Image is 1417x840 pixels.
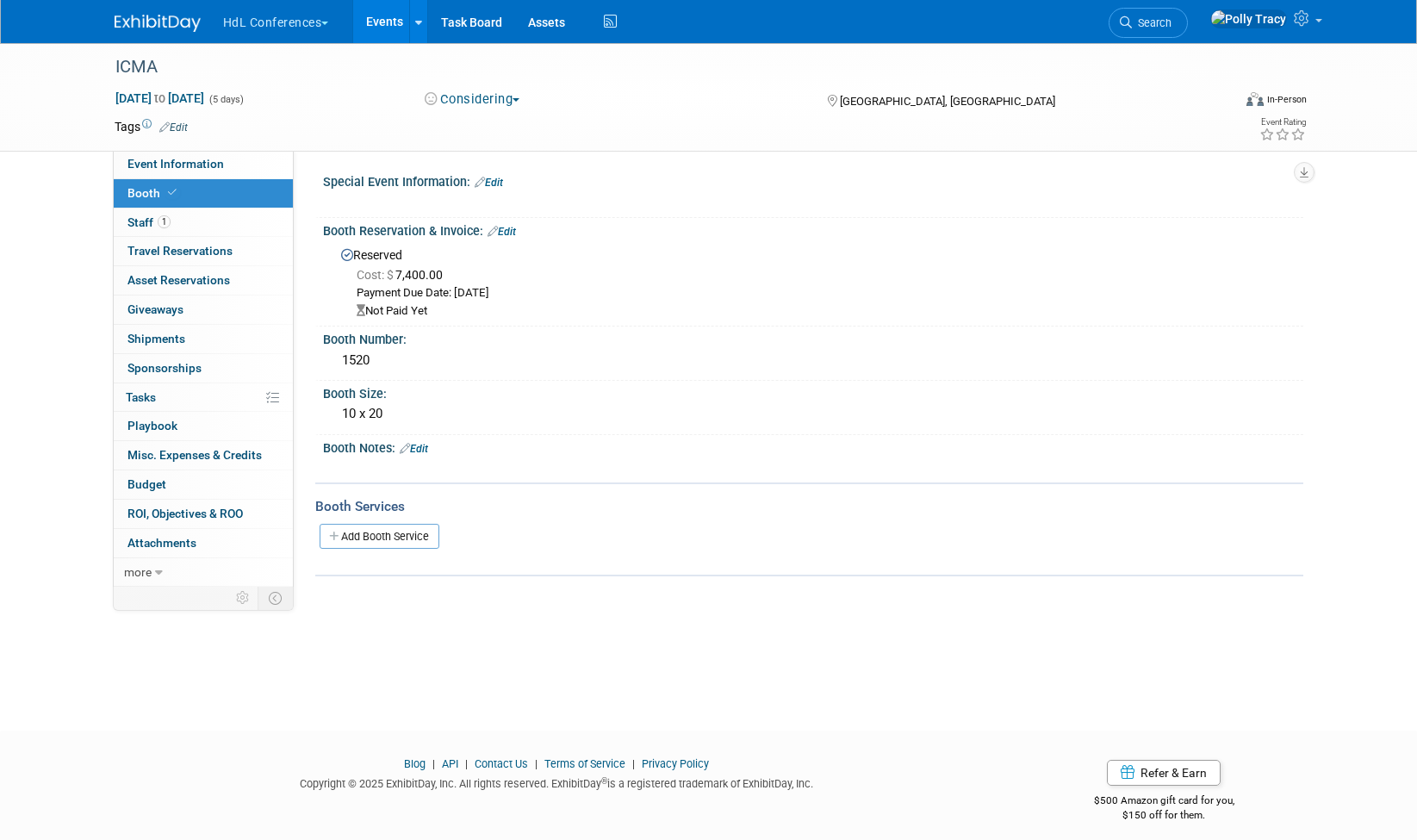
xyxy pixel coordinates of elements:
div: Payment Due Date: [DATE] [357,285,1290,302]
img: ExhibitDay [115,15,201,32]
span: 1 [158,215,171,228]
button: Considering [419,90,526,109]
span: | [531,757,542,770]
span: 7,400.00 [357,268,450,282]
td: Personalize Event Tab Strip [228,587,258,609]
a: Search [1109,8,1188,38]
span: Search [1132,16,1172,29]
div: Booth Reservation & Invoice: [323,218,1303,240]
span: Asset Reservations [127,273,230,287]
a: ROI, Objectives & ROO [114,500,293,528]
a: Refer & Earn [1107,760,1221,786]
span: Event Information [127,157,224,171]
div: $150 off for them. [1025,808,1303,823]
span: [DATE] [DATE] [115,90,205,106]
td: Tags [115,118,188,135]
div: $500 Amazon gift card for you, [1025,782,1303,822]
div: ICMA [109,52,1206,83]
span: Misc. Expenses & Credits [127,448,262,462]
span: Tasks [126,390,156,404]
span: (5 days) [208,94,244,105]
a: Asset Reservations [114,266,293,295]
span: | [628,757,639,770]
a: more [114,558,293,587]
a: Staff1 [114,208,293,237]
a: Edit [400,443,428,455]
div: 10 x 20 [336,401,1290,427]
a: Tasks [114,383,293,412]
span: Budget [127,477,166,491]
span: Booth [127,186,180,200]
a: API [442,757,458,770]
span: Staff [127,215,171,229]
span: Giveaways [127,302,183,316]
div: Event Rating [1259,118,1306,127]
span: [GEOGRAPHIC_DATA], [GEOGRAPHIC_DATA] [840,95,1055,108]
span: Cost: $ [357,268,395,282]
a: Blog [404,757,426,770]
a: Attachments [114,529,293,557]
sup: ® [601,776,607,786]
span: ROI, Objectives & ROO [127,507,243,520]
a: Privacy Policy [642,757,709,770]
i: Booth reservation complete [168,188,177,197]
a: Playbook [114,412,293,440]
div: Copyright © 2025 ExhibitDay, Inc. All rights reserved. ExhibitDay is a registered trademark of Ex... [115,772,1000,792]
a: Edit [488,226,516,238]
a: Contact Us [475,757,528,770]
a: Budget [114,470,293,499]
a: Event Information [114,150,293,178]
div: Event Format [1130,90,1308,115]
a: Misc. Expenses & Credits [114,441,293,470]
span: Travel Reservations [127,244,233,258]
span: Attachments [127,536,196,550]
a: Terms of Service [544,757,625,770]
div: Reserved [336,242,1290,320]
div: Special Event Information: [323,169,1303,191]
img: Polly Tracy [1210,9,1287,28]
span: | [428,757,439,770]
span: Shipments [127,332,185,345]
a: Booth [114,179,293,208]
a: Sponsorships [114,354,293,383]
span: Sponsorships [127,361,202,375]
div: 1520 [336,347,1290,374]
a: Edit [159,121,188,134]
img: Format-Inperson.png [1246,92,1264,106]
a: Giveaways [114,296,293,324]
a: Edit [475,177,503,189]
a: Travel Reservations [114,237,293,265]
span: | [461,757,472,770]
td: Toggle Event Tabs [258,587,293,609]
div: In-Person [1266,93,1307,106]
a: Add Booth Service [320,524,439,549]
div: Booth Notes: [323,435,1303,457]
span: more [124,565,152,579]
span: to [152,91,168,105]
span: Playbook [127,419,177,432]
div: Booth Number: [323,327,1303,348]
div: Booth Services [315,497,1303,516]
div: Not Paid Yet [357,303,1290,320]
a: Shipments [114,325,293,353]
div: Booth Size: [323,381,1303,402]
